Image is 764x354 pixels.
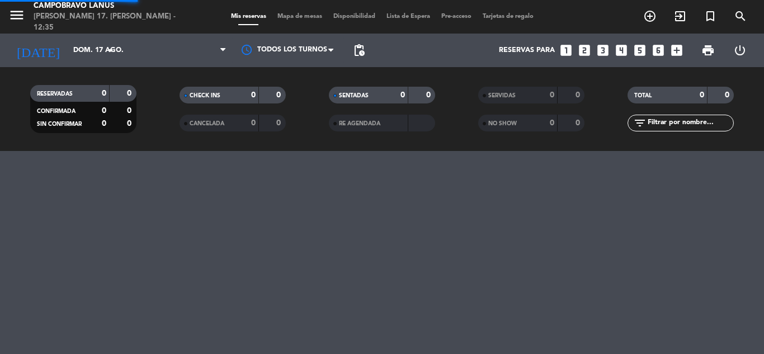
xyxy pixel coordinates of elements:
[576,119,582,127] strong: 0
[488,93,516,98] span: SERVIDAS
[701,44,715,57] span: print
[276,91,283,99] strong: 0
[251,91,256,99] strong: 0
[225,13,272,20] span: Mis reservas
[576,91,582,99] strong: 0
[704,10,717,23] i: turned_in_not
[127,89,134,97] strong: 0
[127,107,134,115] strong: 0
[733,44,747,57] i: power_settings_new
[102,107,106,115] strong: 0
[352,44,366,57] span: pending_actions
[102,89,106,97] strong: 0
[577,43,592,58] i: looks_two
[381,13,436,20] span: Lista de Espera
[436,13,477,20] span: Pre-acceso
[34,1,183,12] div: CAMPOBRAVO Lanus
[550,119,554,127] strong: 0
[127,120,134,128] strong: 0
[328,13,381,20] span: Disponibilidad
[499,46,555,54] span: Reservas para
[734,10,747,23] i: search
[8,38,68,63] i: [DATE]
[34,11,183,33] div: [PERSON_NAME] 17. [PERSON_NAME] - 12:35
[272,13,328,20] span: Mapa de mesas
[251,119,256,127] strong: 0
[725,91,732,99] strong: 0
[190,121,224,126] span: CANCELADA
[339,121,380,126] span: RE AGENDADA
[633,116,647,130] i: filter_list
[102,120,106,128] strong: 0
[37,121,82,127] span: SIN CONFIRMAR
[669,43,684,58] i: add_box
[190,93,220,98] span: CHECK INS
[700,91,704,99] strong: 0
[426,91,433,99] strong: 0
[550,91,554,99] strong: 0
[651,43,666,58] i: looks_6
[477,13,539,20] span: Tarjetas de regalo
[614,43,629,58] i: looks_4
[596,43,610,58] i: looks_3
[8,7,25,27] button: menu
[633,43,647,58] i: looks_5
[400,91,405,99] strong: 0
[37,91,73,97] span: RESERVADAS
[647,117,733,129] input: Filtrar por nombre...
[488,121,517,126] span: NO SHOW
[37,108,76,114] span: CONFIRMADA
[276,119,283,127] strong: 0
[634,93,652,98] span: TOTAL
[559,43,573,58] i: looks_one
[104,44,117,57] i: arrow_drop_down
[673,10,687,23] i: exit_to_app
[724,34,756,67] div: LOG OUT
[643,10,657,23] i: add_circle_outline
[8,7,25,23] i: menu
[339,93,369,98] span: SENTADAS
